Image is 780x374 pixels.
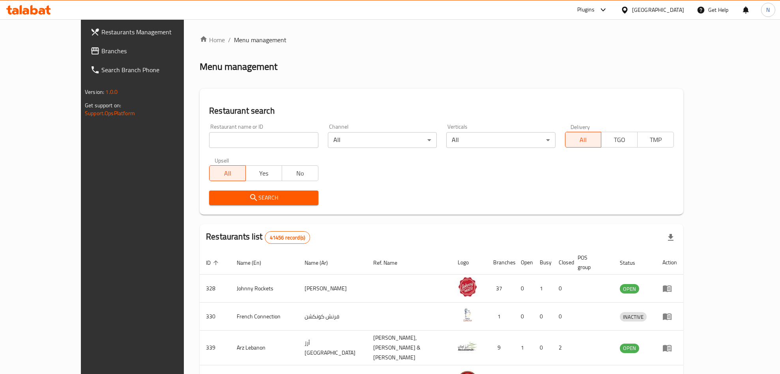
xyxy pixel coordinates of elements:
[662,312,677,321] div: Menu
[101,46,205,56] span: Branches
[604,134,634,146] span: TGO
[305,258,338,267] span: Name (Ar)
[200,60,277,73] h2: Menu management
[298,275,367,303] td: [PERSON_NAME]
[514,251,533,275] th: Open
[209,191,318,205] button: Search
[206,231,310,244] h2: Restaurants list
[662,284,677,293] div: Menu
[373,258,408,267] span: Ref. Name
[265,231,310,244] div: Total records count
[487,331,514,365] td: 9
[458,337,477,356] img: Arz Lebanon
[249,168,279,179] span: Yes
[620,258,645,267] span: Status
[200,303,230,331] td: 330
[209,105,674,117] h2: Restaurant search
[641,134,671,146] span: TMP
[230,275,298,303] td: Johnny Rockets
[637,132,674,148] button: TMP
[487,251,514,275] th: Branches
[85,108,135,118] a: Support.OpsPlatform
[230,331,298,365] td: Arz Lebanon
[514,275,533,303] td: 0
[552,251,571,275] th: Closed
[552,275,571,303] td: 0
[265,234,310,241] span: 41456 record(s)
[632,6,684,14] div: [GEOGRAPHIC_DATA]
[237,258,271,267] span: Name (En)
[514,303,533,331] td: 0
[569,134,599,146] span: All
[105,87,118,97] span: 1.0.0
[533,275,552,303] td: 1
[298,331,367,365] td: أرز [GEOGRAPHIC_DATA]
[533,251,552,275] th: Busy
[451,251,487,275] th: Logo
[209,165,246,181] button: All
[487,275,514,303] td: 37
[577,5,595,15] div: Plugins
[571,124,590,129] label: Delivery
[84,22,211,41] a: Restaurants Management
[206,258,221,267] span: ID
[578,253,604,272] span: POS group
[514,331,533,365] td: 1
[215,157,229,163] label: Upsell
[84,60,211,79] a: Search Branch Phone
[228,35,231,45] li: /
[84,41,211,60] a: Branches
[458,277,477,297] img: Johnny Rockets
[209,132,318,148] input: Search for restaurant name or ID..
[661,228,680,247] div: Export file
[298,303,367,331] td: فرنش كونكشن
[620,344,639,353] span: OPEN
[213,168,243,179] span: All
[656,251,683,275] th: Action
[766,6,770,14] span: N
[200,331,230,365] td: 339
[101,27,205,37] span: Restaurants Management
[552,303,571,331] td: 0
[565,132,602,148] button: All
[85,100,121,110] span: Get support on:
[285,168,315,179] span: No
[200,35,225,45] a: Home
[200,35,683,45] nav: breadcrumb
[533,331,552,365] td: 0
[367,331,452,365] td: [PERSON_NAME],[PERSON_NAME] & [PERSON_NAME]
[620,284,639,294] span: OPEN
[200,275,230,303] td: 328
[85,87,104,97] span: Version:
[215,193,312,203] span: Search
[234,35,286,45] span: Menu management
[662,343,677,353] div: Menu
[446,132,555,148] div: All
[101,65,205,75] span: Search Branch Phone
[487,303,514,331] td: 1
[533,303,552,331] td: 0
[552,331,571,365] td: 2
[328,132,437,148] div: All
[458,305,477,325] img: French Connection
[601,132,638,148] button: TGO
[245,165,282,181] button: Yes
[282,165,318,181] button: No
[620,312,647,322] span: INACTIVE
[230,303,298,331] td: French Connection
